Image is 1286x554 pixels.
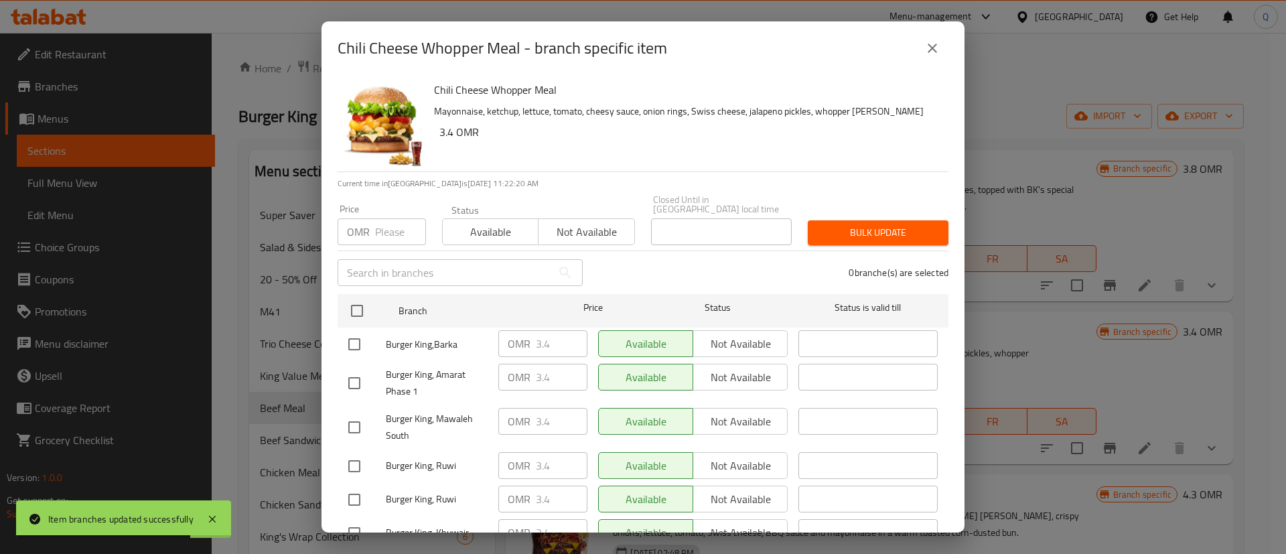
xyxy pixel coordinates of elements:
span: Burger King, Ruwi [386,458,488,474]
input: Please enter price [536,408,587,435]
span: Price [549,299,638,316]
p: OMR [508,525,530,541]
span: Bulk update [818,224,938,241]
img: Chili Cheese Whopper Meal [338,80,423,166]
span: Branch [399,303,538,320]
input: Please enter price [536,452,587,479]
button: Bulk update [808,220,948,245]
button: Available [442,218,539,245]
span: Not available [544,222,629,242]
p: OMR [508,369,530,385]
h6: 3.4 OMR [439,123,938,141]
div: Item branches updated successfully [48,512,194,527]
p: OMR [508,458,530,474]
h2: Chili Cheese Whopper Meal - branch specific item [338,38,667,59]
span: Status [648,299,788,316]
h6: Chili Cheese Whopper Meal [434,80,938,99]
p: Mayonnaise, ketchup, lettuce, tomato, cheesy sauce, onion rings, Swiss cheese, jalapeno pickles, ... [434,103,938,120]
input: Search in branches [338,259,552,286]
span: Status is valid till [798,299,938,316]
span: Burger King, Ruwi [386,491,488,508]
p: OMR [347,224,370,240]
span: Burger King,Barka [386,336,488,353]
span: Burger King, Mawaleh South [386,411,488,444]
p: Current time in [GEOGRAPHIC_DATA] is [DATE] 11:22:20 AM [338,178,948,190]
button: close [916,32,948,64]
span: Available [448,222,533,242]
p: OMR [508,336,530,352]
input: Please enter price [536,364,587,391]
input: Please enter price [375,218,426,245]
span: Burger King, Khuwair [386,525,488,541]
input: Please enter price [536,486,587,512]
input: Please enter price [536,519,587,546]
p: OMR [508,491,530,507]
input: Please enter price [536,330,587,357]
p: 0 branche(s) are selected [849,266,948,279]
span: Burger King, Amarat Phase 1 [386,366,488,400]
p: OMR [508,413,530,429]
button: Not available [538,218,634,245]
